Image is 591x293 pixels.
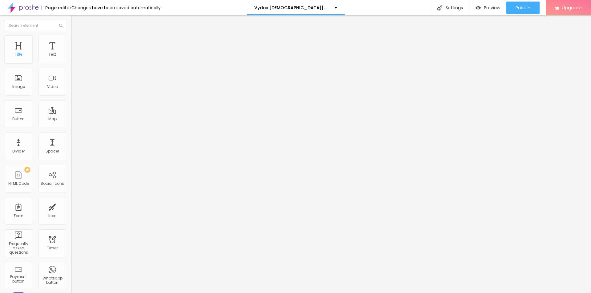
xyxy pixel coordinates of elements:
div: Frequently asked questions [6,242,30,255]
span: Preview [484,5,500,10]
p: Vydox [DEMOGRAPHIC_DATA][MEDICAL_DATA] [254,6,330,10]
div: Button [12,117,25,121]
div: Title [15,52,22,57]
div: Spacer [46,149,59,153]
button: Preview [469,2,506,14]
div: Icon [48,214,57,218]
div: Timer [47,246,58,250]
div: Text [49,52,56,57]
div: Page editor [42,6,71,10]
input: Search element [5,20,66,31]
div: Divider [12,149,25,153]
button: Publish [506,2,540,14]
div: HTML Code [8,181,29,186]
div: Social Icons [41,181,64,186]
img: Icone [59,24,63,27]
div: Changes have been saved automatically [71,6,161,10]
div: Video [47,85,58,89]
img: view-1.svg [476,5,481,10]
img: Icone [437,5,442,10]
div: Form [14,214,23,218]
div: Image [12,85,25,89]
div: Map [48,117,57,121]
div: Payment button [6,275,30,283]
span: Publish [516,5,530,10]
div: Whatsapp button [40,276,64,285]
span: Upgrade [562,5,582,10]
